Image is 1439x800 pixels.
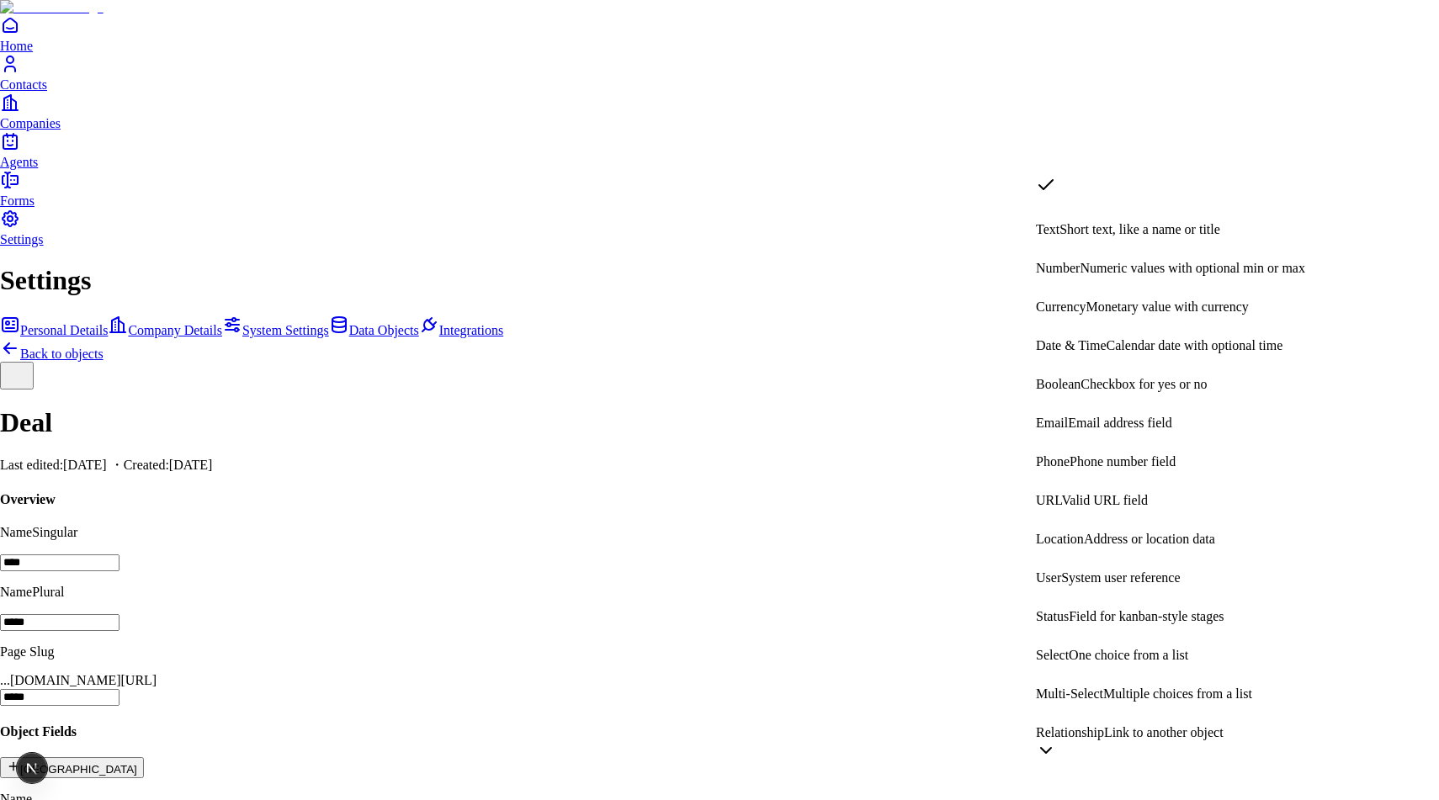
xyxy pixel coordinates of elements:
[1070,454,1176,469] span: Phone number field
[1080,261,1305,275] span: Numeric values with optional min or max
[1107,338,1283,352] span: Calendar date with optional time
[1036,570,1061,585] span: User
[1036,686,1103,701] span: Multi-Select
[1036,454,1070,469] span: Phone
[1062,493,1149,507] span: Valid URL field
[1036,416,1068,430] span: Email
[1068,416,1172,430] span: Email address field
[1069,609,1224,623] span: Field for kanban-style stages
[1036,493,1062,507] span: URL
[1036,261,1080,275] span: Number
[1036,609,1069,623] span: Status
[1069,648,1188,662] span: One choice from a list
[1059,222,1220,236] span: Short text, like a name or title
[1036,299,1086,314] span: Currency
[1036,532,1084,546] span: Location
[1104,725,1224,739] span: Link to another object
[1036,725,1104,739] span: Relationship
[1103,686,1252,701] span: Multiple choices from a list
[1036,338,1107,352] span: Date & Time
[1084,532,1215,546] span: Address or location data
[1086,299,1249,314] span: Monetary value with currency
[1061,570,1180,585] span: System user reference
[1036,648,1069,662] span: Select
[1081,377,1207,391] span: Checkbox for yes or no
[1036,222,1059,236] span: Text
[1036,377,1081,391] span: Boolean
